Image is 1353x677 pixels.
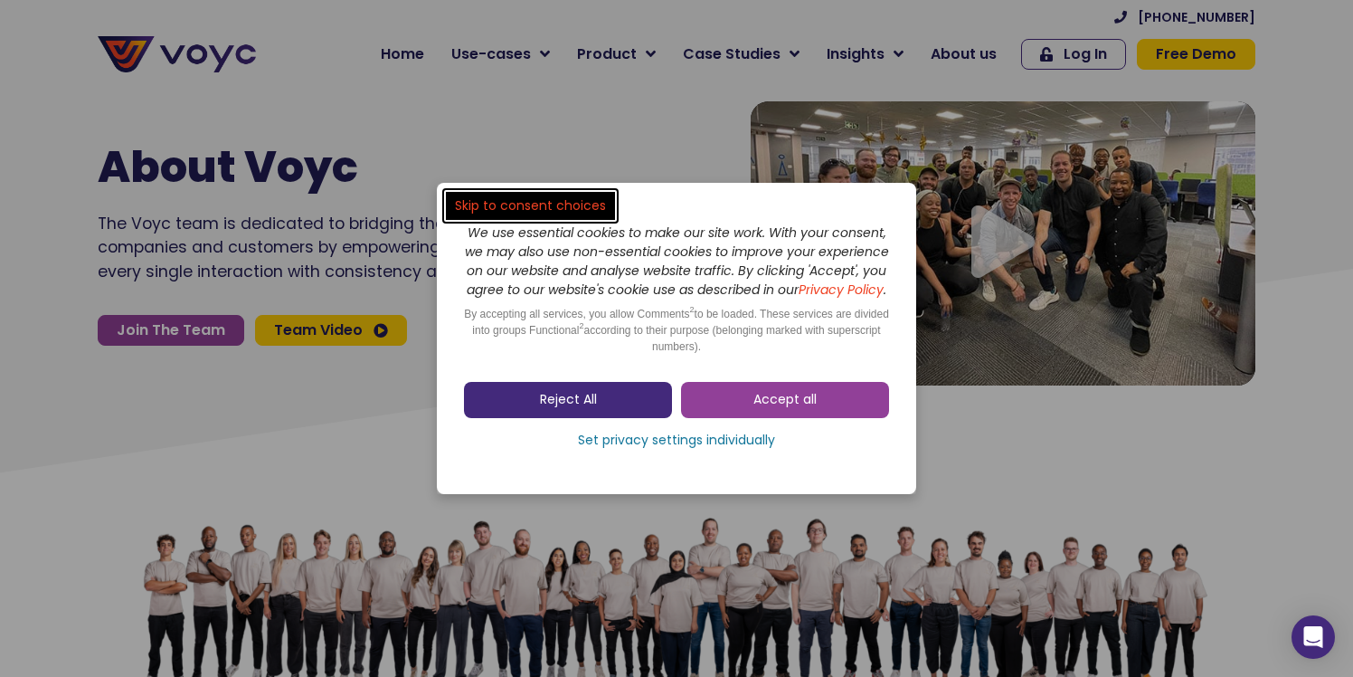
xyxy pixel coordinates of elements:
a: Reject All [464,382,672,418]
i: We use essential cookies to make our site work. With your consent, we may also use non-essential ... [465,224,889,299]
a: Skip to consent choices [446,192,615,220]
a: Set privacy settings individually [464,427,889,454]
span: Set privacy settings individually [578,432,775,450]
span: Accept all [753,391,817,409]
sup: 2 [579,321,583,330]
span: By accepting all services, you allow Comments to be loaded. These services are divided into group... [464,308,889,353]
a: Privacy Policy [799,281,884,299]
span: Reject All [540,391,597,409]
a: Accept all [681,382,889,418]
sup: 2 [690,305,695,314]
